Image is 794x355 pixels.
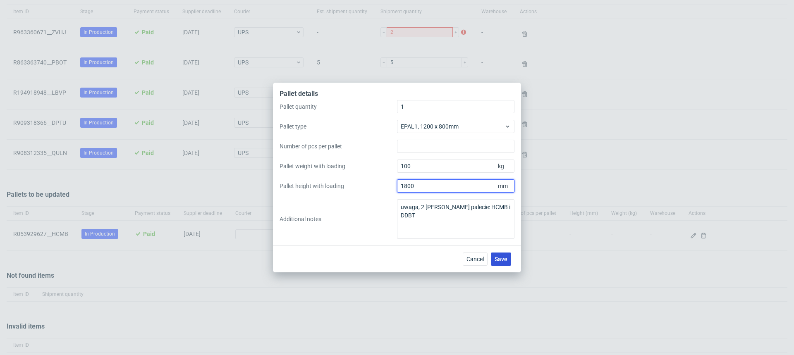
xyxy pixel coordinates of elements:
[401,122,505,131] span: EPAL1, 1200 x 800mm
[466,256,484,262] span: Cancel
[280,102,397,111] label: Pallet quantity
[280,162,397,170] label: Pallet weight with loading
[280,89,514,100] div: Pallet details
[280,122,397,131] label: Pallet type
[496,180,513,192] span: mm
[495,256,507,262] span: Save
[491,253,511,266] button: Save
[280,182,397,190] label: Pallet height with loading
[280,215,397,223] label: Additional notes
[463,253,488,266] button: Cancel
[496,160,513,172] span: kg
[280,142,397,150] label: Number of pcs per pallet
[397,199,514,239] textarea: uwaga, 2 [PERSON_NAME] palecie: HCMB i DDBT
